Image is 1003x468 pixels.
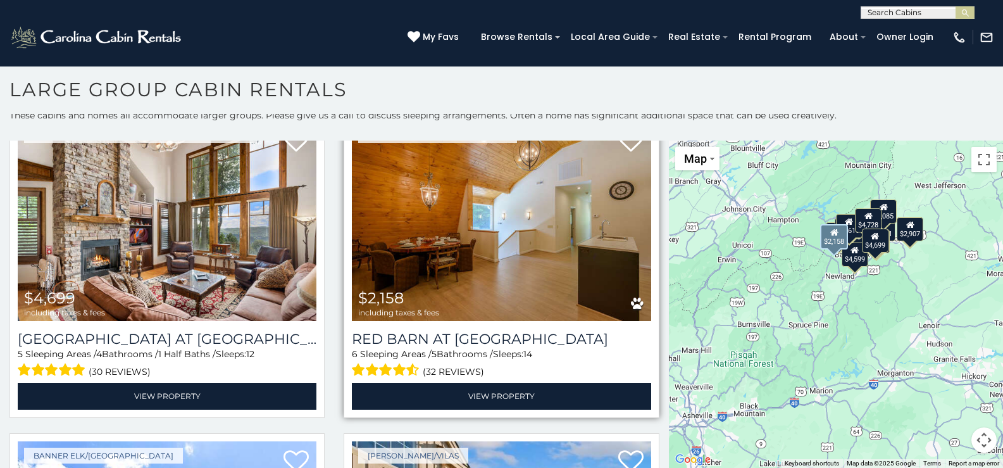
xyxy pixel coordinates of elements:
button: Toggle fullscreen view [971,147,997,172]
a: View Property [18,383,316,409]
a: Red Barn at [GEOGRAPHIC_DATA] [352,331,651,348]
span: 1 Half Baths / [158,348,216,360]
span: $4,699 [24,289,75,307]
div: $4,085 [870,199,897,224]
a: Real Estate [662,27,726,47]
a: Open this area in Google Maps (opens a new window) [672,452,714,468]
img: phone-regular-white.png [952,30,966,44]
a: View Property [352,383,651,409]
div: Sleeping Areas / Bathrooms / Sleeps: [18,348,316,380]
div: Sleeping Areas / Bathrooms / Sleeps: [352,348,651,380]
button: Map camera controls [971,427,997,453]
img: White-1-2.png [9,25,185,50]
span: 6 [352,348,358,360]
span: (30 reviews) [89,364,151,380]
a: [PERSON_NAME]/Vilas [358,448,468,464]
img: Red Barn at Tiffanys Estate [352,121,651,321]
img: mail-regular-white.png [980,30,994,44]
button: Change map style [675,147,720,170]
div: $4,699 [862,229,888,253]
span: 5 [432,348,437,360]
div: $2,158 [820,224,848,249]
a: Add to favorites [618,129,644,155]
span: 4 [96,348,102,360]
div: $2,303 [863,229,890,253]
a: Report a map error [949,460,999,467]
a: Rental Program [732,27,818,47]
a: Local Area Guide [564,27,656,47]
a: Ridge Haven Lodge at Echota $4,699 including taxes & fees [18,121,316,321]
img: Google [672,452,714,468]
a: Red Barn at Tiffanys Estate $2,158 including taxes & fees [352,121,651,321]
span: Map [684,152,707,165]
a: Terms (opens in new tab) [923,460,941,467]
div: $2,907 [897,217,923,241]
div: $4,599 [842,243,868,267]
span: My Favs [423,30,459,44]
button: Keyboard shortcuts [785,459,839,468]
h3: Ridge Haven Lodge at Echota [18,331,316,348]
span: 5 [18,348,23,360]
span: including taxes & fees [358,308,439,317]
a: Owner Login [870,27,940,47]
a: Browse Rentals [475,27,559,47]
span: (32 reviews) [423,364,484,380]
div: $4,728 [855,208,882,232]
span: Map data ©2025 Google [847,460,916,467]
a: [GEOGRAPHIC_DATA] at [GEOGRAPHIC_DATA] [18,331,316,348]
a: About [823,27,864,47]
h3: Red Barn at Tiffanys Estate [352,331,651,348]
img: Ridge Haven Lodge at Echota [18,121,316,321]
span: 14 [523,348,532,360]
span: $2,158 [358,289,404,307]
a: Banner Elk/[GEOGRAPHIC_DATA] [24,448,183,464]
a: Add to favorites [283,129,309,155]
a: My Favs [408,30,462,44]
div: $2,619 [836,214,863,238]
span: 12 [246,348,254,360]
span: including taxes & fees [24,308,105,317]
